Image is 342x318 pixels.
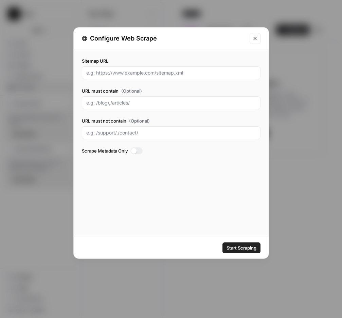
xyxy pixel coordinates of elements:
[86,99,256,106] input: e.g: /blog/,/articles/
[227,244,256,251] span: Start Scraping
[82,58,260,64] label: Sitemap URL
[82,34,246,43] div: Configure Web Scrape
[250,33,260,44] button: Close modal
[82,147,260,154] label: Scrape Metadata Only
[82,88,260,94] label: URL must contain
[82,117,260,124] label: URL must not contain
[86,129,256,136] input: e.g: /support/,/contact/
[129,117,150,124] span: (Optional)
[222,242,260,253] button: Start Scraping
[121,88,142,94] span: (Optional)
[86,69,256,76] input: e.g: https://www.example.com/sitemap.xml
